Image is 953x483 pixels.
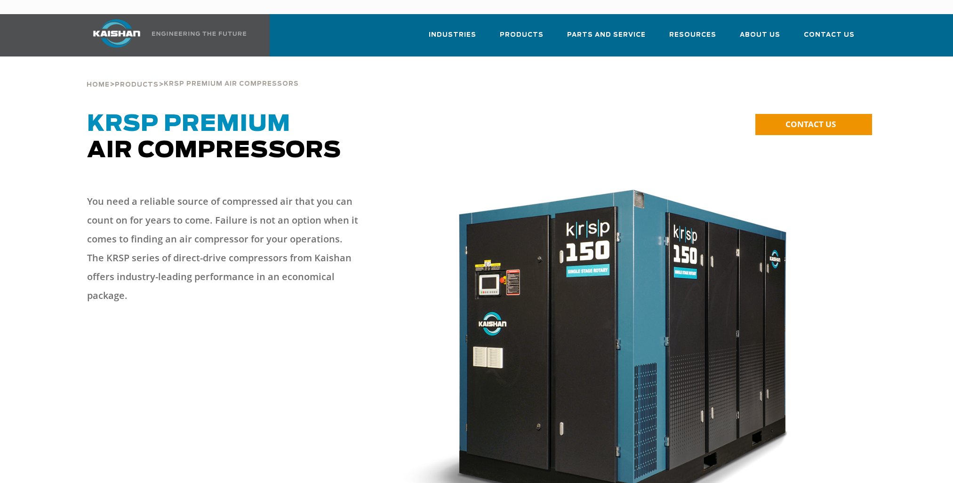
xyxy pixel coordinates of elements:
a: Home [87,80,110,89]
a: Parts and Service [567,23,646,55]
a: Kaishan USA [81,14,248,56]
span: Products [500,30,544,40]
span: krsp premium air compressors [164,81,299,87]
a: About Us [740,23,780,55]
span: CONTACT US [785,119,836,129]
span: Products [115,82,159,88]
span: Air Compressors [87,113,341,162]
span: Home [87,82,110,88]
span: Industries [429,30,476,40]
span: About Us [740,30,780,40]
a: Products [115,80,159,89]
img: Engineering the future [152,32,246,36]
span: Parts and Service [567,30,646,40]
img: kaishan logo [81,19,152,48]
a: Contact Us [804,23,855,55]
div: > > [87,56,299,92]
span: Contact Us [804,30,855,40]
span: Resources [669,30,716,40]
p: You need a reliable source of compressed air that you can count on for years to come. Failure is ... [87,192,360,305]
a: Resources [669,23,716,55]
a: Products [500,23,544,55]
a: Industries [429,23,476,55]
span: KRSP Premium [87,113,290,136]
a: CONTACT US [755,114,872,135]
